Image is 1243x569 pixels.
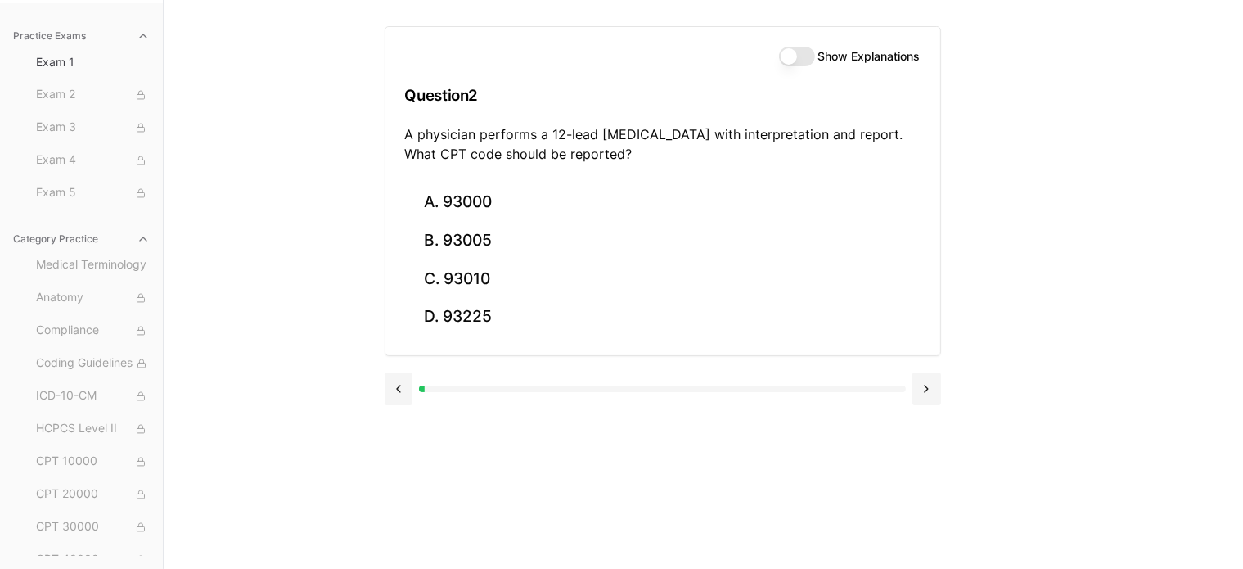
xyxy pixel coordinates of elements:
[29,481,156,508] button: CPT 20000
[29,180,156,206] button: Exam 5
[29,449,156,475] button: CPT 10000
[36,551,150,569] span: CPT 40000
[29,49,156,75] button: Exam 1
[29,285,156,311] button: Anatomy
[36,184,150,202] span: Exam 5
[36,354,150,373] span: Coding Guidelines
[36,420,150,438] span: HCPCS Level II
[36,453,150,471] span: CPT 10000
[29,115,156,141] button: Exam 3
[36,119,150,137] span: Exam 3
[36,54,150,70] span: Exam 1
[29,147,156,174] button: Exam 4
[36,289,150,307] span: Anatomy
[405,124,921,164] p: A physician performs a 12-lead [MEDICAL_DATA] with interpretation and report. What CPT code shoul...
[405,298,921,336] button: D. 93225
[36,86,150,104] span: Exam 2
[29,514,156,540] button: CPT 30000
[36,387,150,405] span: ICD-10-CM
[7,23,156,49] button: Practice Exams
[405,183,921,222] button: A. 93000
[29,350,156,377] button: Coding Guidelines
[405,260,921,298] button: C. 93010
[29,252,156,278] button: Medical Terminology
[36,151,150,169] span: Exam 4
[818,51,921,62] label: Show Explanations
[36,322,150,340] span: Compliance
[29,383,156,409] button: ICD-10-CM
[405,71,921,120] h3: Question 2
[36,485,150,504] span: CPT 20000
[405,222,921,260] button: B. 93005
[29,318,156,344] button: Compliance
[36,518,150,536] span: CPT 30000
[7,226,156,252] button: Category Practice
[29,82,156,108] button: Exam 2
[36,256,150,274] span: Medical Terminology
[29,416,156,442] button: HCPCS Level II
